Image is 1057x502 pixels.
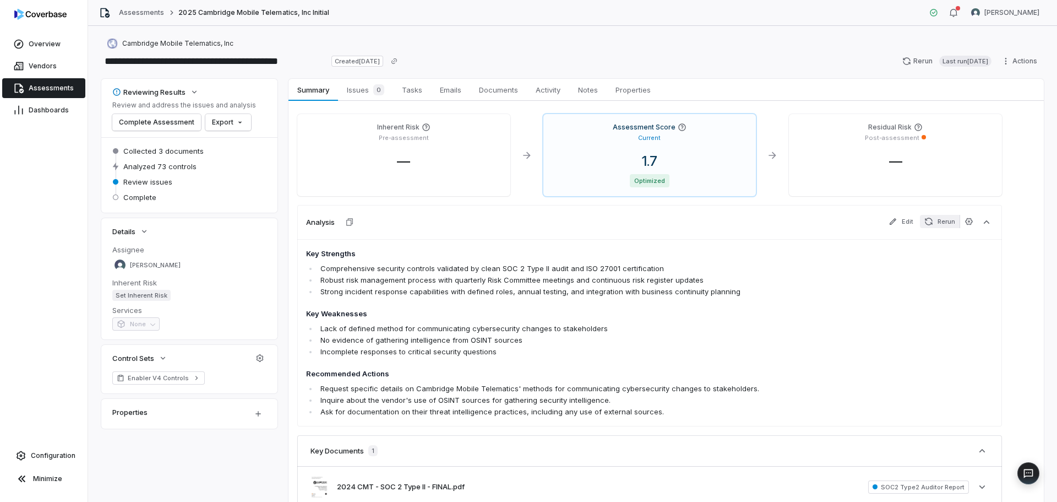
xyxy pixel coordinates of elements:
[29,40,61,48] span: Overview
[368,445,378,456] span: 1
[4,446,83,466] a: Configuration
[128,374,189,382] span: Enabler V4 Controls
[29,62,57,71] span: Vendors
[14,9,67,20] img: logo-D7KZi-bG.svg
[880,153,911,169] span: —
[318,334,856,346] li: No evidence of gathering intelligence from OSINT sources
[384,51,404,71] button: Copy link
[342,82,389,98] span: Issues
[475,83,522,97] span: Documents
[633,153,666,169] span: 1.7
[318,263,856,274] li: Comprehensive security controls validated by clean SOC 2 Type II audit and ISO 27001 certification
[868,123,912,132] h4: Residual Risk
[109,348,171,368] button: Control Sets
[112,114,201,131] button: Complete Assessment
[4,468,83,490] button: Minimize
[306,217,335,227] h3: Analysis
[865,134,919,142] p: Post-assessment
[178,8,329,17] span: 2025 Cambridge Mobile Telematics, Inc Initial
[884,215,918,228] button: Edit
[112,101,256,110] p: Review and address the issues and analysis
[112,290,171,301] span: Set Inherent Risk
[868,481,969,494] span: SOC2 Type2 Auditor Report
[31,451,75,460] span: Configuration
[2,78,85,98] a: Assessments
[112,278,266,288] dt: Inherent Risk
[377,123,419,132] h4: Inherent Risk
[122,39,233,48] span: Cambridge Mobile Telematics, Inc
[123,146,204,156] span: Collected 3 documents
[109,222,152,241] button: Details
[920,215,960,228] button: Rerun
[123,177,172,187] span: Review issues
[318,346,856,358] li: Incomplete responses to critical security questions
[29,84,74,93] span: Assessments
[205,114,251,131] button: Export
[318,395,856,406] li: Inquire about the vendor's use of OSINT sources for gathering security intelligence.
[939,56,991,67] span: Last run [DATE]
[318,274,856,286] li: Robust risk management process with quarterly Risk Committee meetings and continuous risk registe...
[2,34,85,54] a: Overview
[123,192,156,202] span: Complete
[896,53,998,69] button: RerunLast run[DATE]
[2,100,85,120] a: Dashboards
[611,83,655,97] span: Properties
[293,83,333,97] span: Summary
[306,369,856,380] h4: Recommended Actions
[103,34,237,53] button: https://cmtelematics.com/Cambridge Mobile Telematics, Inc
[337,482,465,493] button: 2024 CMT - SOC 2 Type II - FINAL.pdf
[310,446,364,456] h3: Key Documents
[574,83,602,97] span: Notes
[388,153,419,169] span: —
[397,83,427,97] span: Tasks
[613,123,675,132] h4: Assessment Score
[318,323,856,334] li: Lack of defined method for communicating cybersecurity changes to stakeholders
[379,134,429,142] p: Pre-assessment
[112,353,154,363] span: Control Sets
[373,84,384,95] span: 0
[318,286,856,298] li: Strong incident response capabilities with defined roles, annual testing, and integration with bu...
[310,476,328,498] img: 7855acdca5e14f9791f9620e996436f1.jpg
[318,383,856,395] li: Request specific details on Cambridge Mobile Telematics' methods for communicating cybersecurity ...
[984,8,1039,17] span: [PERSON_NAME]
[115,260,126,271] img: Anita Ritter avatar
[971,8,980,17] img: Nic Weilbacher avatar
[435,83,466,97] span: Emails
[531,83,565,97] span: Activity
[306,249,856,260] h4: Key Strengths
[109,82,202,102] button: Reviewing Results
[33,474,62,483] span: Minimize
[965,4,1046,21] button: Nic Weilbacher avatar[PERSON_NAME]
[998,53,1044,69] button: Actions
[130,261,181,269] span: [PERSON_NAME]
[123,161,197,171] span: Analyzed 73 controls
[112,87,186,97] div: Reviewing Results
[119,8,164,17] a: Assessments
[112,245,266,255] dt: Assignee
[112,226,135,236] span: Details
[331,56,383,67] span: Created [DATE]
[630,174,669,187] span: Optimized
[306,309,856,320] h4: Key Weaknesses
[112,371,205,385] a: Enabler V4 Controls
[638,134,661,142] p: Current
[2,56,85,76] a: Vendors
[112,305,266,315] dt: Services
[318,406,856,418] li: Ask for documentation on their threat intelligence practices, including any use of external sources.
[29,106,69,115] span: Dashboards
